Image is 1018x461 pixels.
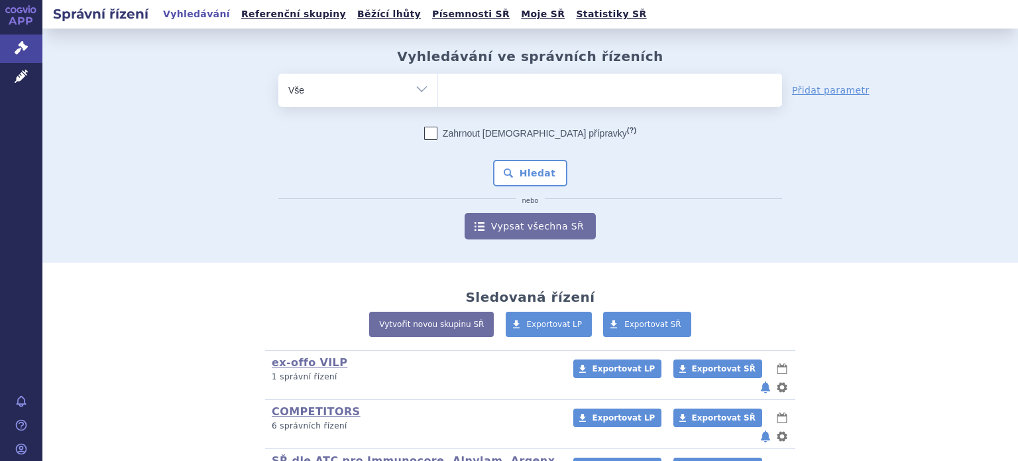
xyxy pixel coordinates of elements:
[272,356,347,369] a: ex-offo VILP
[692,413,756,423] span: Exportovat SŘ
[272,371,556,383] p: 1 správní řízení
[272,405,361,418] a: COMPETITORS
[692,364,756,373] span: Exportovat SŘ
[237,5,350,23] a: Referenční skupiny
[627,126,636,135] abbr: (?)
[572,5,650,23] a: Statistiky SŘ
[673,360,762,378] a: Exportovat SŘ
[369,312,494,337] a: Vytvořit novou skupinu SŘ
[424,127,636,140] label: Zahrnout [DEMOGRAPHIC_DATA] přípravky
[353,5,425,23] a: Běžící lhůty
[673,409,762,427] a: Exportovat SŘ
[397,48,663,64] h2: Vyhledávání ve správních řízeních
[759,428,772,444] button: notifikace
[775,379,789,395] button: nastavení
[592,364,655,373] span: Exportovat LP
[465,213,596,239] a: Vypsat všechna SŘ
[573,409,661,427] a: Exportovat LP
[42,5,159,23] h2: Správní řízení
[624,320,681,329] span: Exportovat SŘ
[775,361,789,377] button: lhůty
[506,312,593,337] a: Exportovat LP
[527,320,583,329] span: Exportovat LP
[759,379,772,395] button: notifikace
[465,289,594,305] h2: Sledovaná řízení
[775,428,789,444] button: nastavení
[573,360,661,378] a: Exportovat LP
[603,312,691,337] a: Exportovat SŘ
[272,421,556,432] p: 6 správních řízení
[592,413,655,423] span: Exportovat LP
[493,160,568,186] button: Hledat
[517,5,569,23] a: Moje SŘ
[428,5,514,23] a: Písemnosti SŘ
[775,410,789,426] button: lhůty
[159,5,234,23] a: Vyhledávání
[516,197,545,205] i: nebo
[792,84,870,97] a: Přidat parametr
